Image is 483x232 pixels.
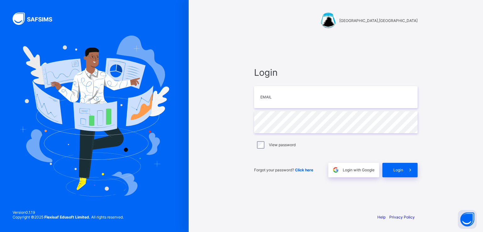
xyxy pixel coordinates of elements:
[13,13,60,25] img: SAFSIMS Logo
[332,166,339,174] img: google.396cfc9801f0270233282035f929180a.svg
[13,210,124,215] span: Version 0.1.19
[44,215,90,219] strong: Flexisaf Edusoft Limited.
[389,215,415,219] a: Privacy Policy
[254,67,418,78] span: Login
[13,215,124,219] span: Copyright © 2025 All rights reserved.
[269,142,296,147] label: View password
[339,18,418,23] span: [GEOGRAPHIC_DATA],[GEOGRAPHIC_DATA]
[377,215,386,219] a: Help
[19,36,169,196] img: Hero Image
[343,168,375,172] span: Login with Google
[458,210,477,229] button: Open asap
[295,168,313,172] a: Click here
[393,168,403,172] span: Login
[254,168,313,172] span: Forgot your password?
